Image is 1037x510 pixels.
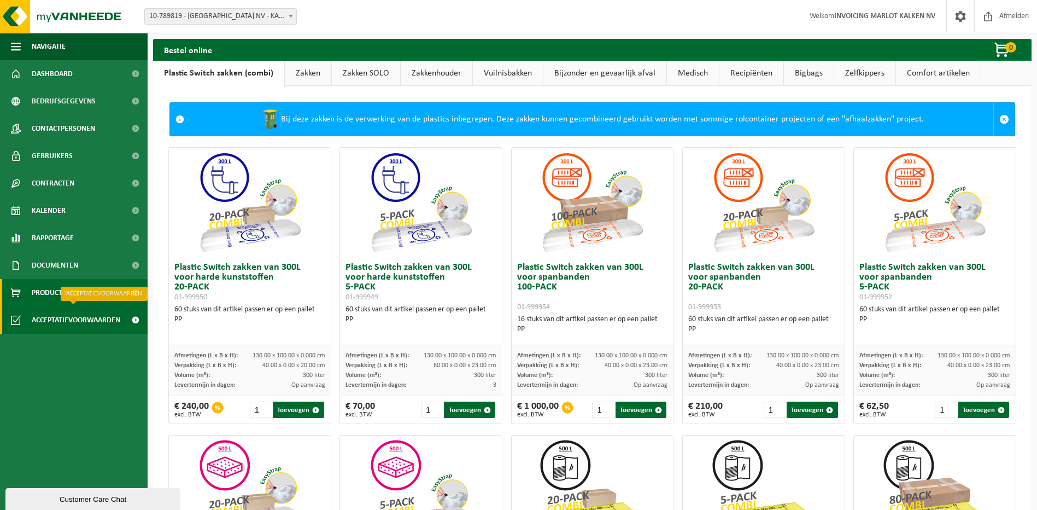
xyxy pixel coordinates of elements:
[764,402,786,418] input: 1
[517,263,668,312] h3: Plastic Switch zakken van 300L voor spanbanden 100-PACK
[174,372,210,379] span: Volume (m³):
[144,8,297,25] span: 10-789819 - MARLOT KALKEN NV - KALKEN
[688,362,750,369] span: Verpakking (L x B x H):
[32,142,73,170] span: Gebruikers
[595,352,667,359] span: 130.00 x 100.00 x 0.000 cm
[1005,42,1016,53] span: 0
[834,61,895,86] a: Zelfkippers
[174,352,238,359] span: Afmetingen (L x B x H):
[688,324,839,334] div: PP
[32,252,78,279] span: Documenten
[473,61,543,86] a: Vuilnisbakken
[32,279,81,306] span: Product Shop
[976,39,1030,61] button: 0
[345,305,496,324] div: 60 stuks van dit artikel passen er op een pallet
[32,306,120,334] span: Acceptatievoorwaarden
[859,412,889,418] span: excl. BTW
[766,352,839,359] span: 130.00 x 100.00 x 0.000 cm
[958,402,1009,418] button: Toevoegen
[253,352,325,359] span: 130.00 x 100.00 x 0.000 cm
[285,61,331,86] a: Zakken
[433,362,496,369] span: 60.00 x 0.00 x 23.00 cm
[32,197,66,224] span: Kalender
[345,402,375,418] div: € 70,00
[174,315,325,324] div: PP
[859,352,923,359] span: Afmetingen (L x B x H):
[667,61,719,86] a: Medisch
[859,305,1010,324] div: 60 stuks van dit artikel passen er op een pallet
[32,170,74,197] span: Contracten
[947,362,1010,369] span: 40.00 x 0.00 x 23.00 cm
[401,61,472,86] a: Zakkenhouder
[517,324,668,334] div: PP
[517,382,578,389] span: Levertermijn in dagen:
[5,486,183,510] iframe: chat widget
[709,148,818,257] img: 01-999953
[273,402,324,418] button: Toevoegen
[262,362,325,369] span: 40.00 x 0.00 x 20.00 cm
[517,402,559,418] div: € 1 000,00
[174,362,236,369] span: Verpakking (L x B x H):
[988,372,1010,379] span: 300 liter
[880,148,989,257] img: 01-999952
[424,352,496,359] span: 130.00 x 100.00 x 0.000 cm
[345,382,406,389] span: Levertermijn in dagen:
[688,315,839,334] div: 60 stuks van dit artikel passen er op een pallet
[421,402,443,418] input: 1
[976,382,1010,389] span: Op aanvraag
[993,103,1015,136] a: Sluit melding
[688,382,749,389] span: Levertermijn in dagen:
[517,315,668,334] div: 16 stuks van dit artikel passen er op een pallet
[493,382,496,389] span: 3
[145,9,296,24] span: 10-789819 - MARLOT KALKEN NV - KALKEN
[805,382,839,389] span: Op aanvraag
[517,362,579,369] span: Verpakking (L x B x H):
[787,402,837,418] button: Toevoegen
[537,148,647,257] img: 01-999954
[688,372,724,379] span: Volume (m³):
[32,88,96,115] span: Bedrijfsgegevens
[605,362,667,369] span: 40.00 x 0.00 x 23.00 cm
[32,224,74,252] span: Rapportage
[345,293,378,302] span: 01-999949
[592,402,614,418] input: 1
[859,315,1010,324] div: PP
[859,263,1010,302] h3: Plastic Switch zakken van 300L voor spanbanden 5-PACK
[688,352,752,359] span: Afmetingen (L x B x H):
[250,402,272,418] input: 1
[345,315,496,324] div: PP
[174,402,209,418] div: € 240,00
[345,352,409,359] span: Afmetingen (L x B x H):
[345,362,407,369] span: Verpakking (L x B x H):
[517,372,553,379] span: Volume (m³):
[174,382,235,389] span: Levertermijn in dagen:
[174,412,209,418] span: excl. BTW
[719,61,783,86] a: Recipiënten
[345,263,496,302] h3: Plastic Switch zakken van 300L voor harde kunststoffen 5-PACK
[153,39,223,60] h2: Bestel online
[935,402,957,418] input: 1
[634,382,667,389] span: Op aanvraag
[332,61,400,86] a: Zakken SOLO
[859,372,895,379] span: Volume (m³):
[474,372,496,379] span: 300 liter
[688,303,721,311] span: 01-999953
[517,352,581,359] span: Afmetingen (L x B x H):
[32,115,95,142] span: Contactpersonen
[645,372,667,379] span: 300 liter
[153,61,284,86] a: Plastic Switch zakken (combi)
[784,61,834,86] a: Bigbags
[345,372,381,379] span: Volume (m³):
[174,305,325,324] div: 60 stuks van dit artikel passen er op een pallet
[517,303,550,311] span: 01-999954
[543,61,666,86] a: Bijzonder en gevaarlijk afval
[688,263,839,312] h3: Plastic Switch zakken van 300L voor spanbanden 20-PACK
[259,108,281,130] img: WB-0240-HPE-GN-50.png
[366,148,476,257] img: 01-999949
[688,412,723,418] span: excl. BTW
[834,12,935,20] strong: INVOICING MARLOT KALKEN NV
[859,382,920,389] span: Levertermijn in dagen:
[32,33,66,60] span: Navigatie
[859,402,889,418] div: € 62,50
